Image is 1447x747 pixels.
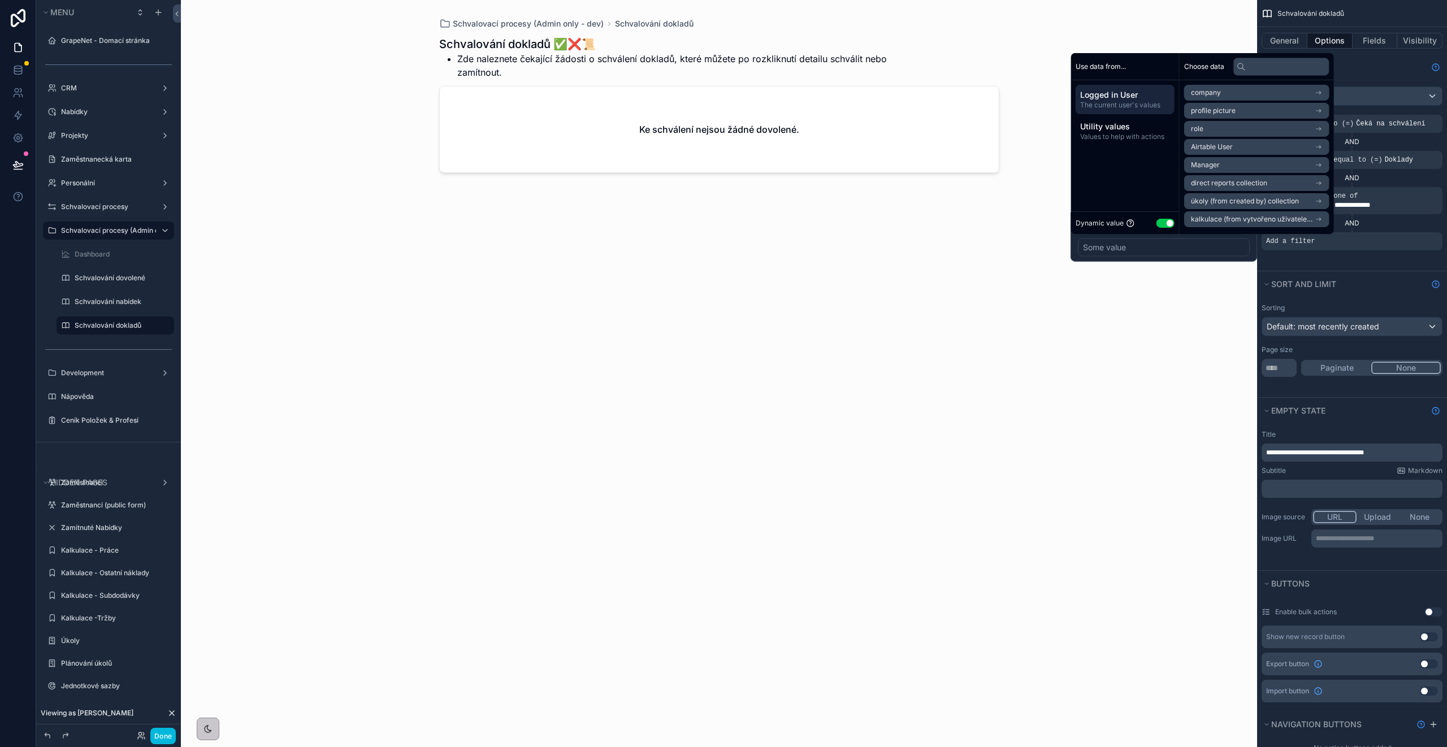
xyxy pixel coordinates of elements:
span: Markdown [1408,466,1442,475]
div: AND [1262,219,1442,228]
span: is one of [1322,192,1358,200]
label: Projekty [61,131,151,140]
span: Utility values [1080,121,1170,132]
span: Doklady [1385,156,1413,164]
span: is equal to (=) [1322,156,1383,164]
span: Navigation buttons [1271,719,1362,729]
a: Markdown [1397,466,1442,475]
label: Plánování úkolů [61,659,167,668]
span: Buttons [1271,579,1310,588]
label: Schvalování dokladů [75,321,167,330]
label: Kalkulace - Práce [61,546,167,555]
button: Visibility [1397,33,1442,49]
label: Title [1262,430,1276,439]
div: scrollable content [1262,480,1442,498]
label: Nápověda [61,392,167,401]
label: Nabídky [61,107,151,116]
svg: Show help information [1431,406,1440,415]
span: Dynamic value [1076,219,1124,228]
span: Export button [1266,659,1309,668]
span: Choose data [1184,62,1224,71]
button: Filter [1262,59,1427,75]
label: Ceník Položek & Profesí [61,416,167,425]
svg: Show help information [1431,280,1440,289]
label: Image source [1262,513,1307,522]
button: Options [1307,33,1353,49]
span: Viewing as [PERSON_NAME] [41,709,133,718]
div: scrollable content [1262,444,1442,462]
span: Use data from... [1076,62,1126,71]
button: General [1262,33,1307,49]
button: Hidden pages [41,475,170,490]
label: Subtitle [1262,466,1286,475]
label: Sorting [1262,303,1285,312]
button: Sort And Limit [1262,276,1427,292]
button: Paginate [1303,362,1371,374]
label: GrapeNet - Domací stránka [61,36,167,45]
button: Upload [1357,511,1399,523]
span: Default: most recently created [1267,322,1379,331]
button: Done [150,728,176,744]
label: Schvalovací procesy [61,202,151,211]
span: Schvalování dokladů [1277,9,1344,18]
label: Zaměstnanecká karta [61,155,167,164]
label: Zaměstnanci (public form) [61,501,167,510]
button: Fields [1353,33,1398,49]
button: Buttons [1262,576,1436,592]
button: Menu [41,5,129,20]
label: Zaměstnanci [61,478,151,487]
div: AND [1262,173,1442,183]
button: Navigation buttons [1262,716,1412,732]
button: URL [1313,511,1357,523]
label: Kalkulace - Subdodávky [61,591,167,600]
svg: Show help information [1431,63,1440,72]
label: Personální [61,179,151,188]
div: scrollable content [1071,80,1179,150]
div: Some value [1083,242,1126,253]
label: Development [61,368,151,377]
button: Default: most recently created [1262,317,1442,336]
label: Image URL [1262,534,1307,543]
a: Kalkulace - Ostatní náklady [61,568,167,577]
button: Empty state [1262,403,1427,419]
span: Values to help with actions [1080,132,1170,141]
span: Import button [1266,687,1309,696]
a: Jednotkové sazby [61,681,167,690]
span: Logged in User [1080,89,1170,101]
label: CRM [61,84,151,93]
label: Schvalování dovolené [75,273,167,283]
svg: Show help information [1416,720,1426,729]
label: Úkoly [61,636,167,645]
label: Schvalování nabídek [75,297,167,306]
label: Kalkulace -Tržby [61,614,167,623]
span: Menu [50,7,74,17]
span: Empty state [1271,406,1325,415]
span: The current user's values [1080,101,1170,110]
label: Dashboard [75,250,167,259]
div: AND [1262,137,1442,146]
label: Enable bulk actions [1275,607,1337,616]
label: Zamítnuté Nabídky [61,523,167,532]
div: scrollable content [1311,529,1442,548]
label: Schvalovací procesy (Admin only - dev) [61,226,156,235]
